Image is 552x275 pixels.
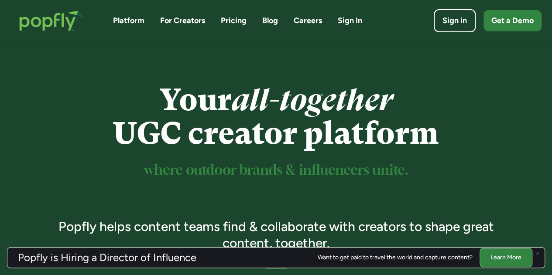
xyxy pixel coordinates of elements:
em: all-together [232,82,393,118]
div: Want to get paid to travel the world and capture content? [318,254,473,261]
sup: where outdoor brands & influencers unite. [144,164,408,177]
a: Learn More [480,248,532,267]
a: Pricing [221,15,247,26]
h3: Popfly helps content teams find & collaborate with creators to shape great content, together. [46,218,506,251]
h3: Popfly is Hiring a Director of Influence [18,252,196,263]
h1: Your UGC creator platform [46,83,506,150]
a: Platform [113,15,144,26]
a: Careers [294,15,322,26]
a: home [10,2,92,40]
div: Sign in [442,15,467,26]
a: Sign In [338,15,362,26]
a: For Creators [160,15,205,26]
div: Get a Demo [491,15,534,26]
a: Blog [262,15,278,26]
a: Get a Demo [483,10,542,31]
a: Sign in [434,9,476,32]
